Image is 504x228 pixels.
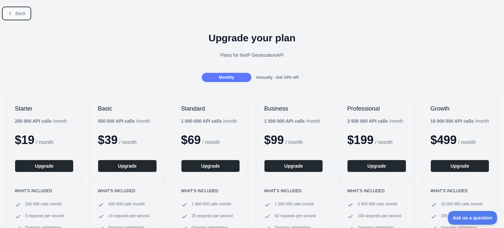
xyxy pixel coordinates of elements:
[347,105,406,113] h2: Professional
[264,133,284,147] span: $ 99
[264,118,320,124] div: / month
[181,133,201,147] span: $ 69
[264,118,305,124] b: 1 500 000 API calls
[430,105,489,113] h2: Growth
[430,133,457,147] span: $ 499
[181,118,222,124] b: 1 000 000 API calls
[347,118,403,124] div: / month
[181,118,237,124] div: / month
[181,105,240,113] h2: Standard
[347,133,373,147] span: $ 199
[264,105,323,113] h2: Business
[430,118,474,124] b: 10 000 000 API calls
[347,118,388,124] b: 3 500 000 API calls
[448,211,497,225] iframe: Toggle Customer Support
[430,118,489,124] div: / month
